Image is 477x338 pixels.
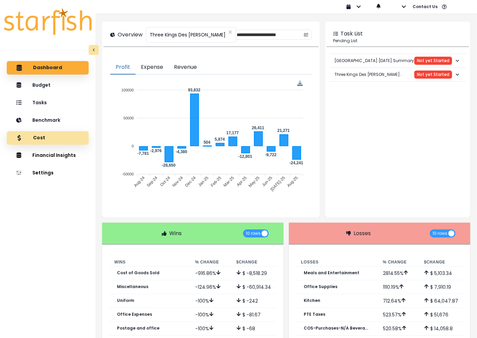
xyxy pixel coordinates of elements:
div: Menu [297,81,303,86]
button: Profit [110,60,136,75]
span: 10 rows [246,229,261,237]
tspan: -50000 [122,172,133,176]
button: Settings [7,166,89,180]
tspan: Jan-25 [197,175,209,188]
p: Three Kings Des [PERSON_NAME] [DATE] Summary [335,66,414,83]
button: Clear [228,29,232,35]
button: Tasks [7,96,89,110]
td: $ -8,518.29 [231,266,277,280]
td: $ 5,103.34 [419,266,464,280]
tspan: Aug-25 [286,175,299,188]
th: $ Change [231,258,277,266]
button: Three Kings Des [PERSON_NAME] [DATE] SummaryNot yet Started [329,68,466,81]
p: Tasks [32,100,47,106]
p: Dashboard [33,65,62,71]
th: % Change [378,258,419,266]
td: -100 % [190,321,231,335]
p: Miscellaneous [117,284,148,289]
td: $ 51,676 [419,308,464,321]
svg: close [228,30,232,34]
tspan: Apr-25 [236,175,248,188]
td: $ -60,914.34 [231,280,277,294]
p: Cost of Goods Sold [117,271,159,275]
button: Revenue [169,60,202,75]
button: Expense [136,60,169,75]
button: Dashboard [7,61,89,75]
p: Overview [118,31,143,39]
td: $ -68 [231,321,277,335]
p: Office Expenses [117,312,152,317]
th: Losses [296,258,378,266]
p: Benchmark [32,117,60,123]
td: -100 % [190,308,231,321]
button: [GEOGRAPHIC_DATA] [DATE] SummaryNot yet Started [329,54,466,67]
tspan: 0 [132,144,134,148]
td: 520.58 % [378,321,419,335]
p: Office Supplies [304,284,337,289]
td: $ -81.67 [231,308,277,321]
span: Not yet Started [417,58,449,63]
span: 10 rows [433,229,447,237]
td: 712.64 % [378,294,419,308]
p: Pending List [333,38,462,44]
td: -916.86 % [190,266,231,280]
p: COS-Purchases-N/A Beverage [304,326,369,331]
p: Meals and Entertainment [304,271,359,275]
td: -124.96 % [190,280,231,294]
td: 523.57 % [378,308,419,321]
button: Benchmark [7,114,89,127]
p: Wins [169,229,182,237]
p: Task List [341,30,363,38]
button: Cost [7,131,89,145]
span: Not yet Started [417,72,449,77]
p: Cost [33,135,45,141]
button: Financial Insights [7,149,89,162]
tspan: Dec-24 [184,175,197,188]
p: Losses [354,229,371,237]
th: Wins [109,258,190,266]
td: 2814.55 % [378,266,419,280]
span: Three Kings Des [PERSON_NAME] [150,28,226,42]
td: -100 % [190,294,231,308]
tspan: Jun-25 [261,175,273,188]
tspan: Feb-25 [210,175,222,188]
td: $ -242 [231,294,277,308]
img: Download Profit [297,81,303,86]
p: Budget [32,82,51,88]
p: Postage and office [117,326,159,331]
th: % Change [190,258,231,266]
tspan: 100000 [121,88,134,92]
tspan: [DATE]-25 [270,175,286,192]
th: $ Change [419,258,464,266]
td: $ 7,910.19 [419,280,464,294]
tspan: Mar-25 [222,175,235,188]
button: Budget [7,79,89,92]
p: [GEOGRAPHIC_DATA] [DATE] Summary [335,52,414,69]
tspan: Oct-24 [159,175,171,188]
tspan: Nov-24 [171,175,184,188]
td: $ 14,058.8 [419,321,464,335]
svg: calendar [304,32,308,37]
tspan: Aug-24 [133,175,146,188]
tspan: 50000 [123,116,134,120]
tspan: Sep-24 [146,175,158,188]
p: Uniform [117,298,134,303]
td: $ 64,047.87 [419,294,464,308]
td: 1110.19 % [378,280,419,294]
p: Kitchen [304,298,320,303]
p: PTE Taxes [304,312,325,317]
tspan: May-25 [247,175,260,188]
